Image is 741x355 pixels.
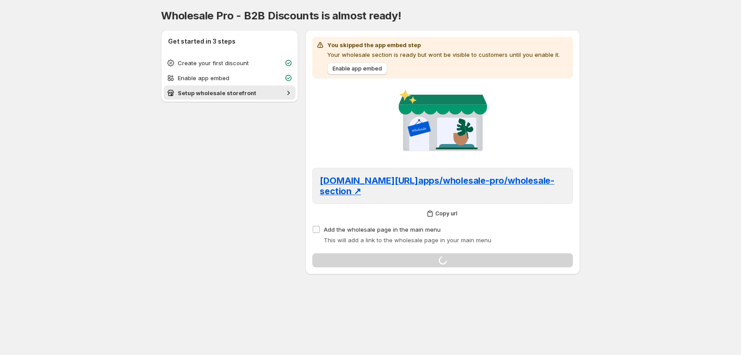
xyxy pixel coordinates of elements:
[411,126,427,133] text: Wholesale
[320,175,565,196] a: [DOMAIN_NAME][URL]apps/wholesale-pro/wholesale-section ↗
[320,175,554,196] span: [DOMAIN_NAME][URL] apps/wholesale-pro/wholesale-section ↗
[324,226,441,233] span: Add the wholesale page in the main menu
[327,50,560,59] p: Your wholesale section is ready but wont be visible to customers until you enable it.
[178,59,249,67] span: Create your first discount
[312,207,573,220] button: Copy url
[333,65,382,72] span: Enable app embed
[178,74,229,81] span: Enable app embed
[324,237,491,244] span: This will add a link to the wholesale page in your main menu
[168,37,291,46] h2: Get started in 3 steps
[327,41,560,49] h2: You skipped the app embed step
[161,9,580,23] h1: Wholesale Pro - B2B Discounts is almost ready!
[178,89,256,96] span: Setup wholesale storefront
[327,63,387,75] button: Enable app embed
[435,210,457,217] span: Copy url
